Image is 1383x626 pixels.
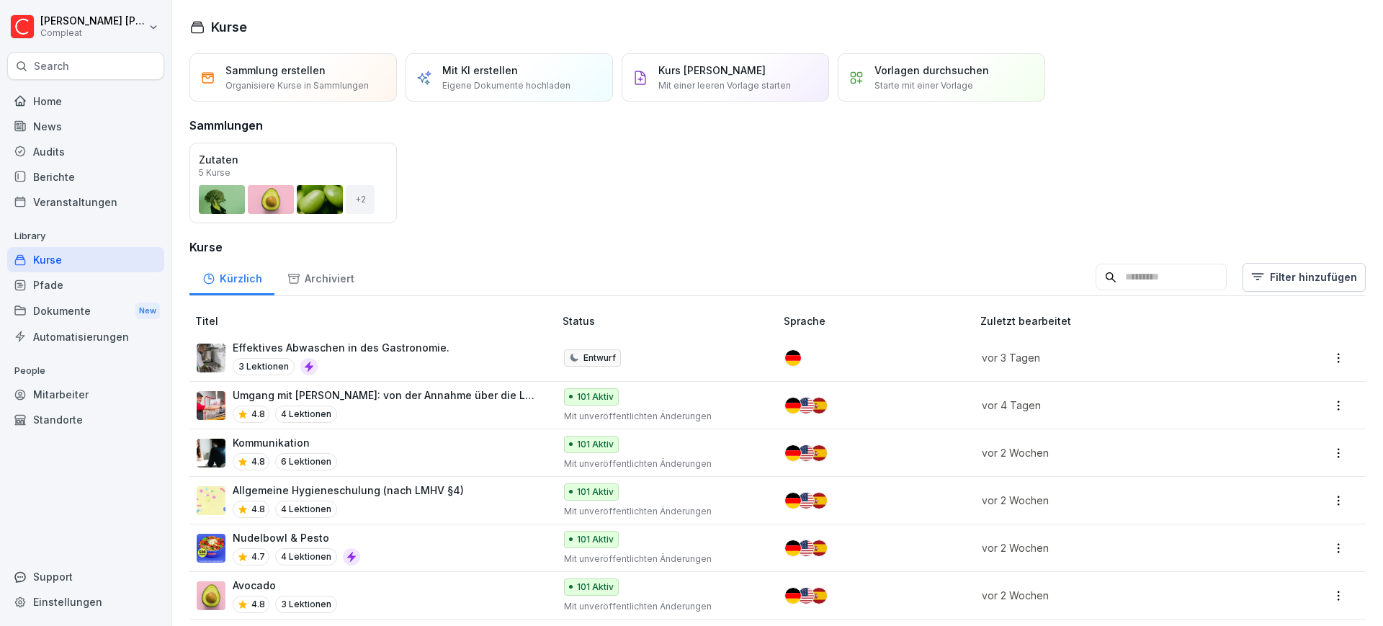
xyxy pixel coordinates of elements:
[564,410,761,423] p: Mit unveröffentlichten Änderungen
[233,578,337,593] p: Avocado
[251,598,265,611] p: 4.8
[7,298,164,324] div: Dokumente
[798,588,814,604] img: us.svg
[197,534,225,563] img: b8m2m74m6lzhhrps3jyljeyo.png
[233,340,449,355] p: Effektives Abwaschen in des Gastronomie.
[658,63,766,78] p: Kurs [PERSON_NAME]
[189,143,397,223] a: Zutaten5 Kurse+2
[7,114,164,139] a: News
[874,79,973,92] p: Starte mit einer Vorlage
[7,564,164,589] div: Support
[7,324,164,349] a: Automatisierungen
[233,483,464,498] p: Allgemeine Hygieneschulung (nach LMHV §4)
[982,398,1250,413] p: vor 4 Tagen
[785,493,801,509] img: de.svg
[1243,263,1366,292] button: Filter hinzufügen
[251,408,265,421] p: 4.8
[982,588,1250,603] p: vor 2 Wochen
[233,388,540,403] p: Umgang mit [PERSON_NAME]: von der Annahme über die Lagerung bis zur Entsorgung
[7,89,164,114] a: Home
[785,588,801,604] img: de.svg
[275,501,337,518] p: 4 Lektionen
[564,553,761,565] p: Mit unveröffentlichten Änderungen
[7,382,164,407] a: Mitarbeiter
[982,445,1250,460] p: vor 2 Wochen
[7,164,164,189] div: Berichte
[811,493,827,509] img: es.svg
[442,63,518,78] p: Mit KI erstellen
[980,313,1267,328] p: Zuletzt bearbeitet
[798,398,814,413] img: us.svg
[197,344,225,372] img: yil07yidm587r6oj5gwtndu1.png
[199,169,230,177] p: 5 Kurse
[233,435,337,450] p: Kommunikation
[275,406,337,423] p: 4 Lektionen
[798,540,814,556] img: us.svg
[874,63,989,78] p: Vorlagen durchsuchen
[7,589,164,614] a: Einstellungen
[189,259,274,295] a: Kürzlich
[199,152,388,167] p: Zutaten
[577,533,614,546] p: 101 Aktiv
[658,79,791,92] p: Mit einer leeren Vorlage starten
[251,550,265,563] p: 4.7
[225,63,326,78] p: Sammlung erstellen
[577,438,614,451] p: 101 Aktiv
[197,391,225,420] img: q0802f2hnb0e3j45rlj48mwm.png
[982,350,1250,365] p: vor 3 Tagen
[577,486,614,498] p: 101 Aktiv
[211,17,247,37] h1: Kurse
[583,352,616,365] p: Entwurf
[798,445,814,461] img: us.svg
[811,445,827,461] img: es.svg
[195,313,557,328] p: Titel
[251,455,265,468] p: 4.8
[197,581,225,610] img: qff56ko8li37c6suyzwm90qt.png
[7,225,164,248] p: Library
[7,247,164,272] a: Kurse
[564,457,761,470] p: Mit unveröffentlichten Änderungen
[785,540,801,556] img: de.svg
[346,185,375,214] div: + 2
[233,358,295,375] p: 3 Lektionen
[275,453,337,470] p: 6 Lektionen
[7,298,164,324] a: DokumenteNew
[577,581,614,594] p: 101 Aktiv
[7,139,164,164] a: Audits
[189,238,1366,256] h3: Kurse
[811,540,827,556] img: es.svg
[7,272,164,298] div: Pfade
[798,493,814,509] img: us.svg
[275,548,337,565] p: 4 Lektionen
[442,79,570,92] p: Eigene Dokumente hochladen
[785,350,801,366] img: de.svg
[225,79,369,92] p: Organisiere Kurse in Sammlungen
[275,596,337,613] p: 3 Lektionen
[189,117,263,134] h3: Sammlungen
[564,505,761,518] p: Mit unveröffentlichten Änderungen
[811,588,827,604] img: es.svg
[563,313,778,328] p: Status
[7,407,164,432] a: Standorte
[564,600,761,613] p: Mit unveröffentlichten Änderungen
[811,398,827,413] img: es.svg
[7,359,164,383] p: People
[40,15,146,27] p: [PERSON_NAME] [PERSON_NAME]
[251,503,265,516] p: 4.8
[785,398,801,413] img: de.svg
[135,303,160,319] div: New
[40,28,146,38] p: Compleat
[785,445,801,461] img: de.svg
[784,313,975,328] p: Sprache
[274,259,367,295] a: Archiviert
